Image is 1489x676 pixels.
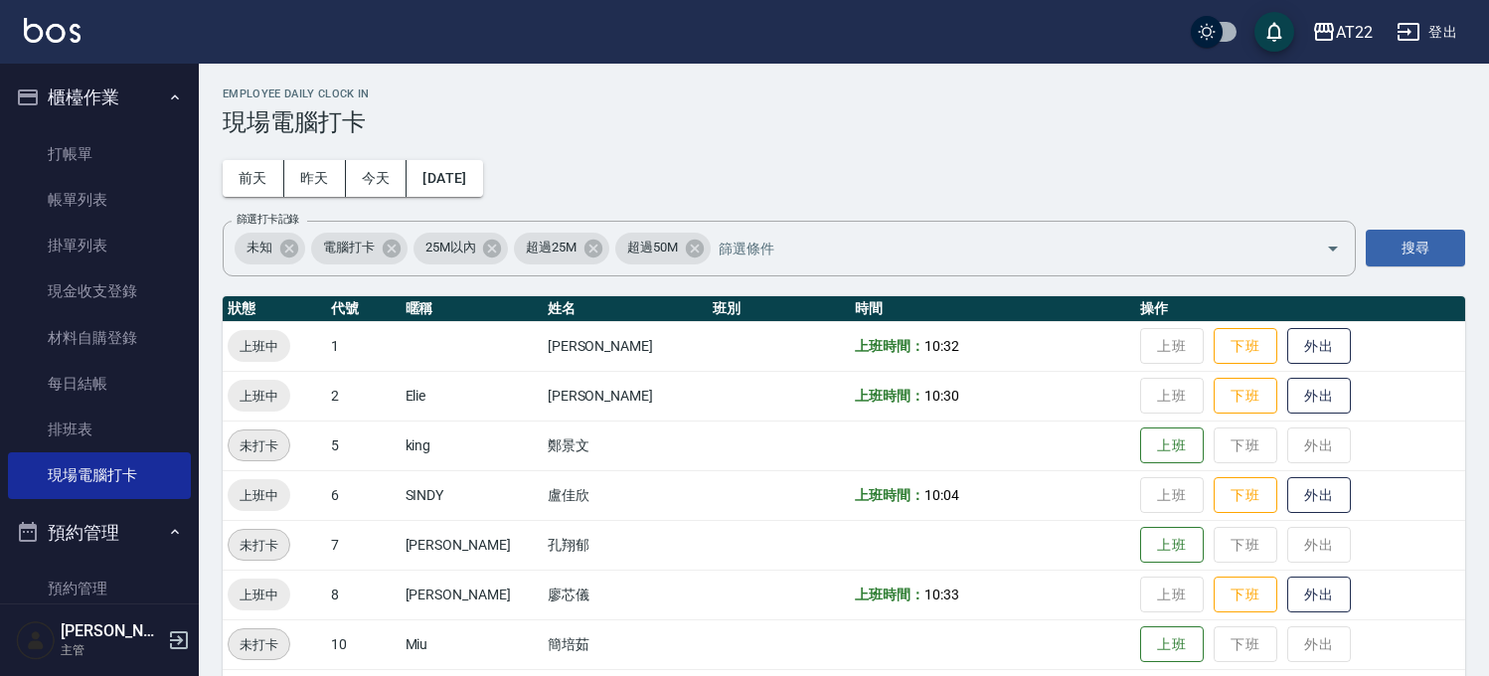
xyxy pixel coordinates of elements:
[284,160,346,197] button: 昨天
[1287,577,1351,613] button: 外出
[401,470,543,520] td: SINDY
[1336,20,1373,45] div: AT22
[543,470,709,520] td: 盧佳欣
[223,296,326,322] th: 狀態
[1140,626,1204,663] button: 上班
[228,336,290,357] span: 上班中
[326,296,400,322] th: 代號
[223,108,1465,136] h3: 現場電腦打卡
[1140,427,1204,464] button: 上班
[8,407,191,452] a: 排班表
[1287,477,1351,514] button: 外出
[8,566,191,611] a: 預約管理
[414,233,509,264] div: 25M以內
[401,371,543,421] td: Elie
[8,177,191,223] a: 帳單列表
[1254,12,1294,52] button: save
[855,487,924,503] b: 上班時間：
[229,535,289,556] span: 未打卡
[543,421,709,470] td: 鄭景文
[401,619,543,669] td: Miu
[401,421,543,470] td: king
[326,321,400,371] td: 1
[1214,477,1277,514] button: 下班
[24,18,81,43] img: Logo
[543,371,709,421] td: [PERSON_NAME]
[615,238,690,257] span: 超過50M
[1287,328,1351,365] button: 外出
[223,160,284,197] button: 前天
[543,296,709,322] th: 姓名
[1287,378,1351,415] button: 外出
[855,388,924,404] b: 上班時間：
[514,233,609,264] div: 超過25M
[8,223,191,268] a: 掛單列表
[326,619,400,669] td: 10
[1366,230,1465,266] button: 搜尋
[229,634,289,655] span: 未打卡
[326,570,400,619] td: 8
[1135,296,1465,322] th: 操作
[228,585,290,605] span: 上班中
[61,621,162,641] h5: [PERSON_NAME]
[543,520,709,570] td: 孔翔郁
[924,587,959,602] span: 10:33
[543,619,709,669] td: 簡培茹
[228,485,290,506] span: 上班中
[8,268,191,314] a: 現金收支登錄
[223,87,1465,100] h2: Employee Daily Clock In
[514,238,588,257] span: 超過25M
[311,238,387,257] span: 電腦打卡
[8,315,191,361] a: 材料自購登錄
[850,296,1134,322] th: 時間
[8,452,191,498] a: 現場電腦打卡
[543,321,709,371] td: [PERSON_NAME]
[8,131,191,177] a: 打帳單
[401,570,543,619] td: [PERSON_NAME]
[235,238,284,257] span: 未知
[543,570,709,619] td: 廖芯儀
[326,520,400,570] td: 7
[229,435,289,456] span: 未打卡
[1214,577,1277,613] button: 下班
[346,160,408,197] button: 今天
[1389,14,1465,51] button: 登出
[8,361,191,407] a: 每日結帳
[326,421,400,470] td: 5
[61,641,162,659] p: 主管
[924,388,959,404] span: 10:30
[235,233,305,264] div: 未知
[407,160,482,197] button: [DATE]
[1140,527,1204,564] button: 上班
[311,233,408,264] div: 電腦打卡
[924,338,959,354] span: 10:32
[237,212,299,227] label: 篩選打卡記錄
[1317,233,1349,264] button: Open
[714,231,1291,265] input: 篩選條件
[855,587,924,602] b: 上班時間：
[615,233,711,264] div: 超過50M
[326,470,400,520] td: 6
[401,520,543,570] td: [PERSON_NAME]
[16,620,56,660] img: Person
[326,371,400,421] td: 2
[228,386,290,407] span: 上班中
[855,338,924,354] b: 上班時間：
[414,238,488,257] span: 25M以內
[708,296,850,322] th: 班別
[8,72,191,123] button: 櫃檯作業
[924,487,959,503] span: 10:04
[401,296,543,322] th: 暱稱
[8,507,191,559] button: 預約管理
[1214,378,1277,415] button: 下班
[1214,328,1277,365] button: 下班
[1304,12,1381,53] button: AT22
